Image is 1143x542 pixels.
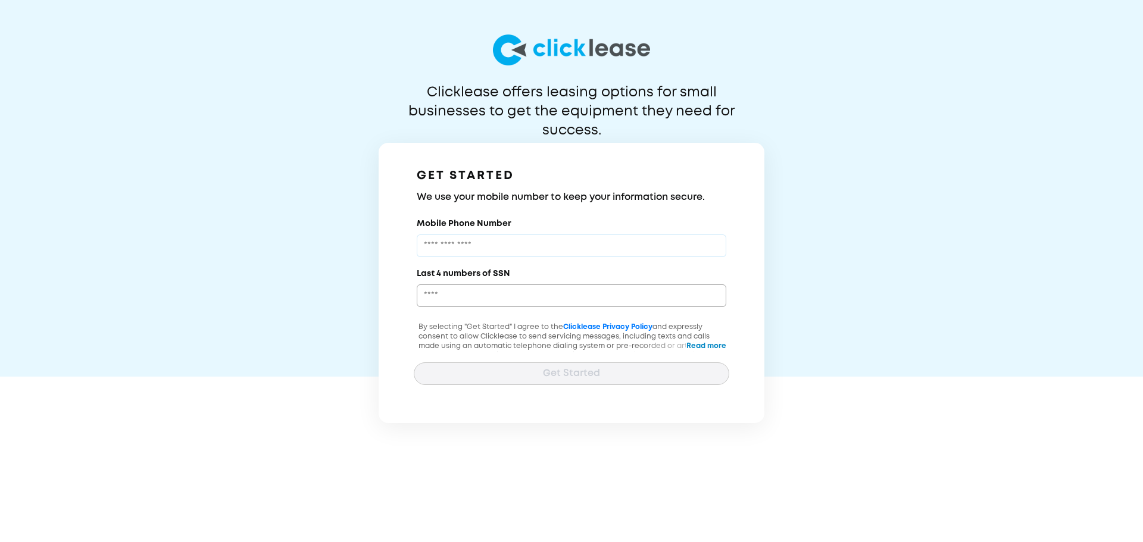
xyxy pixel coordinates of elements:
[563,324,652,330] a: Clicklease Privacy Policy
[417,190,726,205] h3: We use your mobile number to keep your information secure.
[414,362,729,385] button: Get Started
[417,218,511,230] label: Mobile Phone Number
[417,167,726,186] h1: GET STARTED
[379,83,764,121] p: Clicklease offers leasing options for small businesses to get the equipment they need for success.
[414,322,729,380] p: By selecting "Get Started" I agree to the and expressly consent to allow Clicklease to send servi...
[417,268,510,280] label: Last 4 numbers of SSN
[493,35,650,65] img: logo-larg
